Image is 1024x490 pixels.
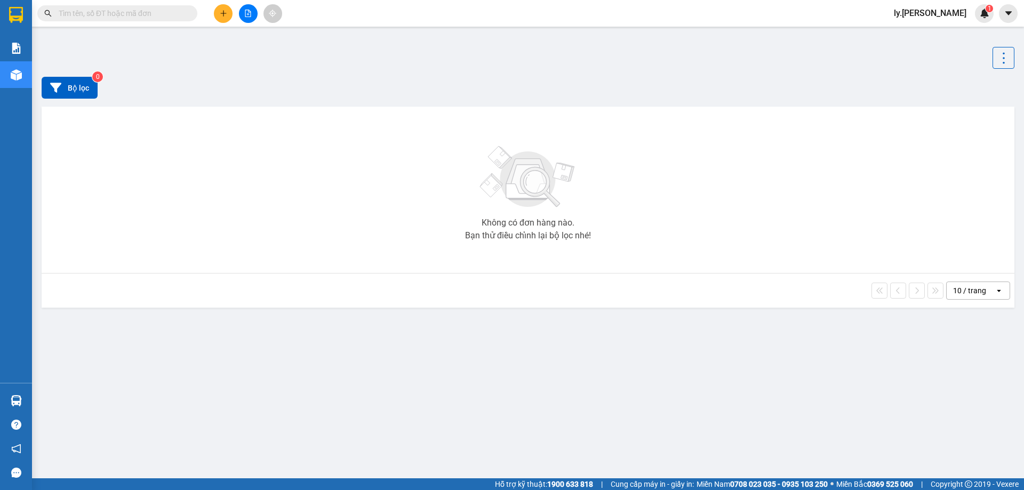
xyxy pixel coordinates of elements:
[836,478,913,490] span: Miền Bắc
[1004,9,1013,18] span: caret-down
[611,478,694,490] span: Cung cấp máy in - giấy in:
[269,10,276,17] span: aim
[42,77,98,99] button: Bộ lọc
[601,478,603,490] span: |
[92,71,103,82] sup: 0
[11,395,22,406] img: warehouse-icon
[830,482,834,486] span: ⚪️
[11,468,21,478] span: message
[214,4,233,23] button: plus
[921,478,923,490] span: |
[980,9,989,18] img: icon-new-feature
[11,43,22,54] img: solution-icon
[244,10,252,17] span: file-add
[885,6,975,20] span: ly.[PERSON_NAME]
[995,286,1003,295] svg: open
[730,480,828,488] strong: 0708 023 035 - 0935 103 250
[263,4,282,23] button: aim
[220,10,227,17] span: plus
[465,231,591,240] div: Bạn thử điều chỉnh lại bộ lọc nhé!
[965,480,972,488] span: copyright
[11,420,21,430] span: question-circle
[986,5,993,12] sup: 1
[475,140,581,214] img: svg+xml;base64,PHN2ZyBjbGFzcz0ibGlzdC1wbHVnX19zdmciIHhtbG5zPSJodHRwOi8vd3d3LnczLm9yZy8yMDAwL3N2Zy...
[11,69,22,81] img: warehouse-icon
[239,4,258,23] button: file-add
[547,480,593,488] strong: 1900 633 818
[867,480,913,488] strong: 0369 525 060
[999,4,1018,23] button: caret-down
[59,7,185,19] input: Tìm tên, số ĐT hoặc mã đơn
[495,478,593,490] span: Hỗ trợ kỹ thuật:
[11,444,21,454] span: notification
[953,285,986,296] div: 10 / trang
[482,219,574,227] div: Không có đơn hàng nào.
[44,10,52,17] span: search
[697,478,828,490] span: Miền Nam
[9,7,23,23] img: logo-vxr
[987,5,991,12] span: 1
